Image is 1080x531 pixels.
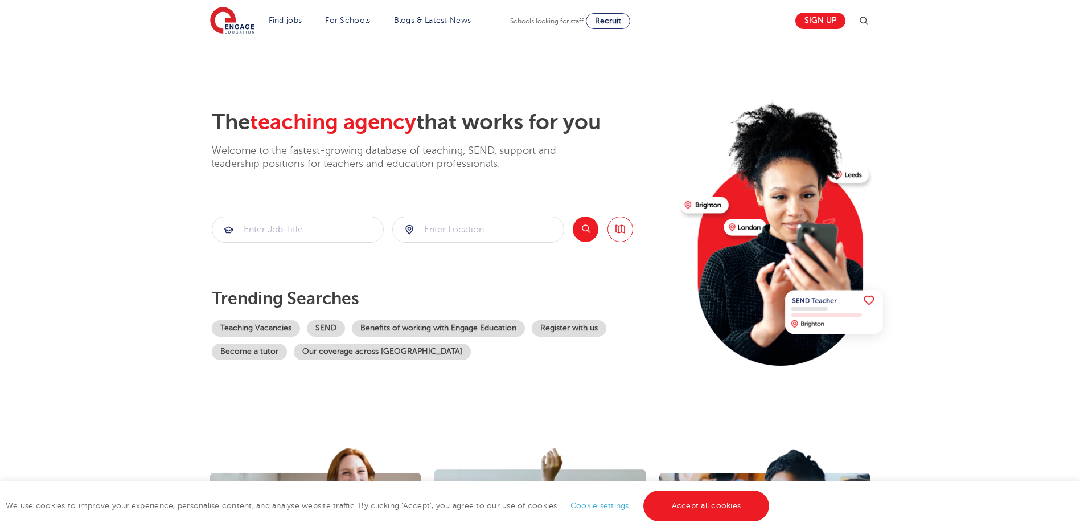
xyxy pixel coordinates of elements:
span: Recruit [595,17,621,25]
a: Benefits of working with Engage Education [352,320,525,337]
a: For Schools [325,16,370,24]
div: Submit [392,217,564,243]
a: Cookie settings [570,501,629,510]
a: Accept all cookies [643,491,770,521]
span: Schools looking for staff [510,17,584,25]
p: Welcome to the fastest-growing database of teaching, SEND, support and leadership positions for t... [212,144,588,171]
a: Sign up [795,13,845,29]
span: We use cookies to improve your experience, personalise content, and analyse website traffic. By c... [6,501,772,510]
a: Recruit [586,13,630,29]
a: SEND [307,320,345,337]
a: Blogs & Latest News [394,16,471,24]
a: Teaching Vacancies [212,320,300,337]
span: teaching agency [250,110,416,134]
button: Search [573,217,598,242]
div: Submit [212,217,384,243]
p: Trending searches [212,288,671,309]
a: Become a tutor [212,344,287,360]
a: Register with us [532,320,606,337]
input: Submit [393,217,564,242]
img: Engage Education [210,7,254,35]
a: Our coverage across [GEOGRAPHIC_DATA] [294,344,471,360]
a: Find jobs [269,16,302,24]
h2: The that works for you [212,109,671,136]
input: Submit [212,217,383,242]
